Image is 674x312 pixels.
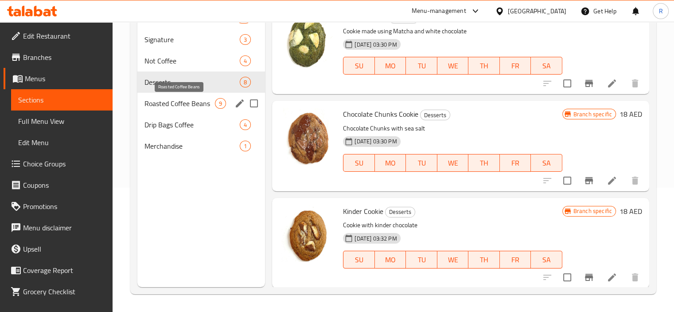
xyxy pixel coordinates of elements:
span: [DATE] 03:32 PM [351,234,400,243]
div: Signature3 [137,29,265,50]
span: Branch specific [570,207,616,215]
div: items [240,77,251,87]
button: delete [624,267,646,288]
span: 4 [240,121,250,129]
span: Chocolate Chunks Cookie [343,107,418,121]
button: SU [343,57,374,75]
span: TU [409,59,434,72]
span: TH [472,157,496,170]
span: TH [472,59,496,72]
span: SU [347,253,371,266]
span: Select to update [558,171,577,190]
span: Desserts [144,77,240,87]
span: 3 [240,36,250,44]
a: Promotions [4,196,113,217]
span: [DATE] 03:30 PM [351,40,400,49]
p: Cookie made using Matcha and white chocolate [343,26,562,37]
span: WE [441,253,465,266]
a: Edit Restaurant [4,25,113,47]
button: delete [624,73,646,94]
span: Choice Groups [23,158,105,169]
span: Select to update [558,74,577,93]
h6: 18 AED [619,205,642,217]
button: TH [468,57,500,75]
a: Edit menu item [607,272,617,283]
div: Menu-management [412,6,466,16]
span: TU [409,157,434,170]
span: Edit Menu [18,137,105,148]
span: 9 [215,99,226,108]
a: Full Menu View [11,111,113,132]
button: SU [343,154,374,172]
span: SA [534,157,559,170]
span: Select to update [558,268,577,287]
a: Coupons [4,174,113,196]
span: Merchandise [144,141,240,151]
span: TH [472,253,496,266]
span: FR [503,59,528,72]
span: Drip Bags Coffee [144,119,240,130]
span: Roasted Coffee Beans [144,98,215,109]
a: Sections [11,89,113,111]
div: items [240,141,251,151]
span: SA [534,59,559,72]
span: Edit Restaurant [23,31,105,41]
a: Menus [4,68,113,89]
div: items [240,55,251,66]
button: Branch-specific-item [578,267,600,288]
div: Not Coffee4 [137,50,265,71]
div: items [215,98,226,109]
a: Coverage Report [4,260,113,281]
a: Grocery Checklist [4,281,113,302]
a: Choice Groups [4,153,113,174]
div: Desserts [385,207,415,217]
span: Upsell [23,244,105,254]
span: Full Menu View [18,116,105,126]
button: FR [500,154,531,172]
span: R [658,6,662,16]
span: Desserts [421,110,450,120]
span: Menus [25,73,105,84]
button: FR [500,251,531,269]
span: Branch specific [570,110,616,118]
span: Sections [18,95,105,105]
img: Kinder Cookie [279,205,336,262]
button: edit [233,97,246,110]
span: FR [503,253,528,266]
h6: 18 AED [619,11,642,24]
button: TU [406,57,437,75]
div: Drip Bags Coffee4 [137,114,265,135]
p: Chocolate Chunks with sea salt [343,123,562,134]
button: SA [531,57,562,75]
div: items [240,119,251,130]
span: Grocery Checklist [23,286,105,297]
a: Upsell [4,238,113,260]
div: Signature [144,34,240,45]
span: SU [347,59,371,72]
span: 8 [240,78,250,87]
button: Branch-specific-item [578,170,600,191]
button: SU [343,251,374,269]
span: [DATE] 03:30 PM [351,137,400,146]
a: Edit Menu [11,132,113,153]
span: 1 [240,142,250,150]
button: TU [406,251,437,269]
span: TU [409,253,434,266]
button: MO [375,154,406,172]
span: WE [441,157,465,170]
button: TH [468,154,500,172]
span: Coupons [23,180,105,190]
span: WE [441,59,465,72]
p: Cookie with kinder chocolate [343,220,562,231]
div: Not Coffee [144,55,240,66]
span: MO [378,157,403,170]
span: FR [503,157,528,170]
button: WE [437,154,469,172]
div: Desserts8 [137,71,265,93]
a: Edit menu item [607,78,617,89]
button: WE [437,251,469,269]
button: MO [375,251,406,269]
